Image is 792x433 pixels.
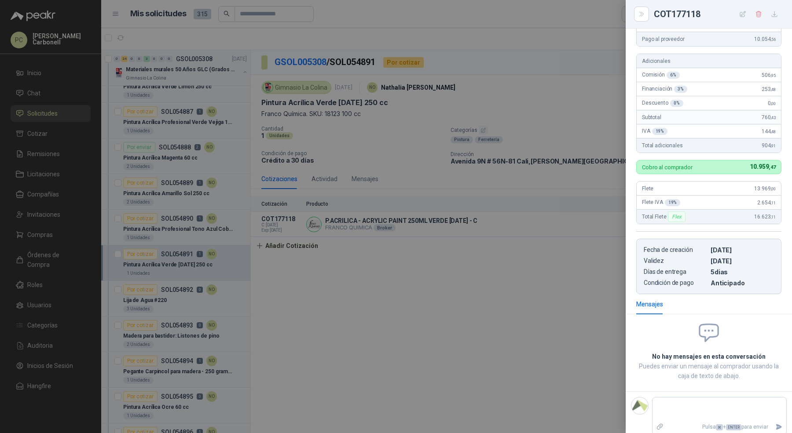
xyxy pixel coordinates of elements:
span: IVA [642,128,667,135]
span: 144 [762,128,776,135]
p: Validez [644,257,707,265]
span: 253 [762,86,776,92]
span: Financiación [642,86,687,93]
button: Close [636,9,647,19]
p: Días de entrega [644,268,707,276]
span: 10.054 [754,36,776,42]
span: ,11 [770,215,776,219]
p: Anticipado [711,279,774,287]
span: ,43 [770,115,776,120]
span: 0 [768,100,776,106]
span: Pago al proveedor [642,36,685,42]
div: Adicionales [637,54,781,68]
h2: No hay mensajes en esta conversación [636,352,781,361]
span: ,91 [770,143,776,148]
span: ,11 [770,200,776,205]
span: Flete IVA [642,199,680,206]
div: 19 % [665,199,681,206]
span: 10.959 [750,163,776,170]
span: Subtotal [642,114,661,120]
span: ,00 [770,186,776,191]
div: 3 % [674,86,687,93]
div: 19 % [652,128,668,135]
div: Total adicionales [637,138,781,153]
span: ,48 [770,129,776,134]
span: 2.654 [757,200,776,206]
span: ,00 [770,101,776,106]
div: 6 % [667,72,680,79]
span: 904 [762,142,776,149]
p: [DATE] [711,257,774,265]
p: Condición de pago [644,279,707,287]
span: 16.623 [754,214,776,220]
span: Flete [642,186,653,192]
img: Company Logo [631,397,648,414]
span: Descuento [642,100,683,107]
span: 506 [762,72,776,78]
span: ⌘ [716,424,723,430]
p: [DATE] [711,246,774,254]
div: Flex [668,211,685,222]
span: ,56 [770,37,776,42]
span: 760 [762,114,776,120]
span: 13.969 [754,186,776,192]
div: COT177118 [654,7,781,21]
span: Total Flete [642,211,687,222]
p: Cobro al comprador [642,164,693,170]
span: Comisión [642,72,680,79]
p: Puedes enviar un mensaje al comprador usando la caja de texto de abajo. [636,361,781,381]
span: ENTER [726,424,741,430]
p: 5 dias [711,268,774,276]
p: Fecha de creación [644,246,707,254]
div: Mensajes [636,299,663,309]
span: ,95 [770,73,776,78]
span: ,47 [769,164,776,170]
span: ,48 [770,87,776,92]
div: 0 % [670,100,683,107]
